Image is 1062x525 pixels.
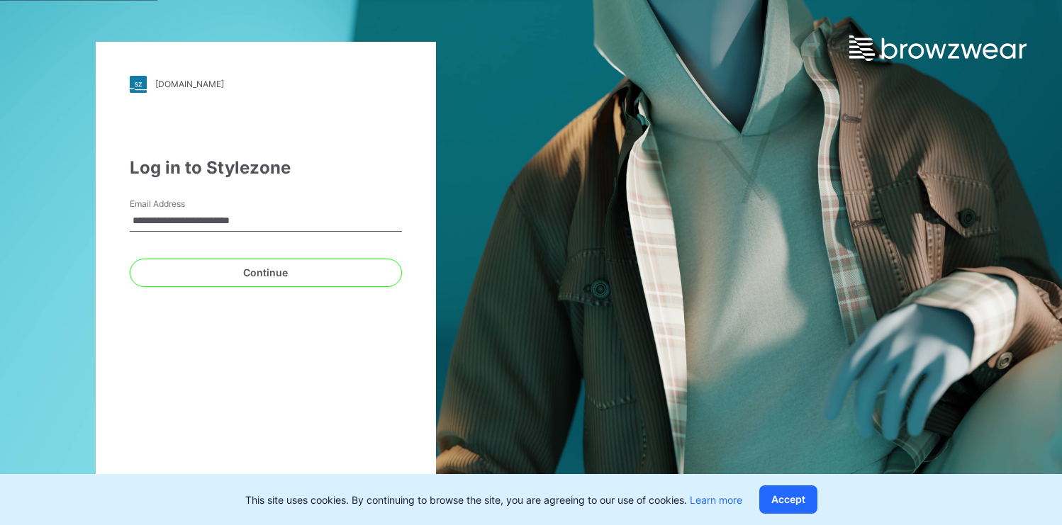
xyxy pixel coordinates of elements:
[130,259,402,287] button: Continue
[155,79,224,89] div: [DOMAIN_NAME]
[130,155,402,181] div: Log in to Stylezone
[759,485,817,514] button: Accept
[690,494,742,506] a: Learn more
[130,76,147,93] img: stylezone-logo.562084cfcfab977791bfbf7441f1a819.svg
[130,198,229,210] label: Email Address
[245,492,742,507] p: This site uses cookies. By continuing to browse the site, you are agreeing to our use of cookies.
[130,76,402,93] a: [DOMAIN_NAME]
[849,35,1027,61] img: browzwear-logo.e42bd6dac1945053ebaf764b6aa21510.svg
